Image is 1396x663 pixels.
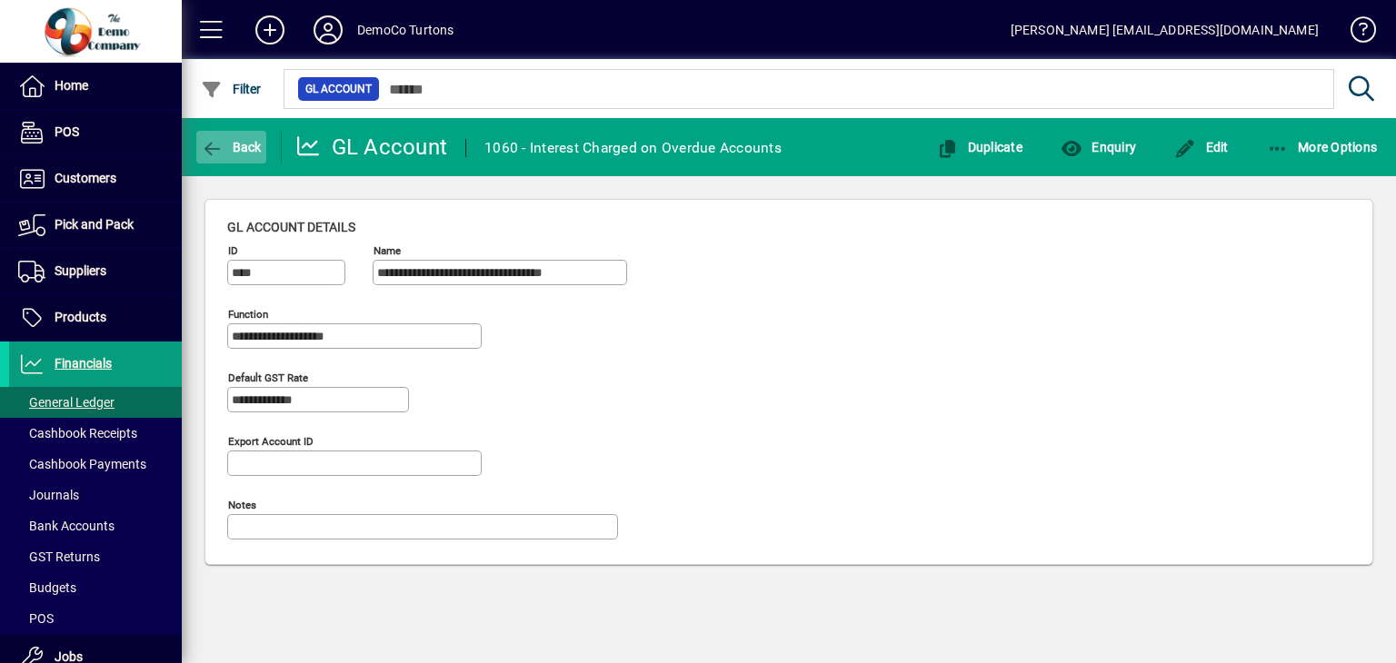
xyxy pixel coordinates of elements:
[9,449,182,480] a: Cashbook Payments
[196,73,266,105] button: Filter
[936,140,1022,154] span: Duplicate
[18,519,115,533] span: Bank Accounts
[55,310,106,324] span: Products
[1011,15,1319,45] div: [PERSON_NAME] [EMAIL_ADDRESS][DOMAIN_NAME]
[9,603,182,634] a: POS
[9,418,182,449] a: Cashbook Receipts
[305,80,372,98] span: GL Account
[18,395,115,410] span: General Ledger
[196,131,266,163] button: Back
[55,171,116,185] span: Customers
[1170,131,1233,163] button: Edit
[55,217,134,232] span: Pick and Pack
[227,220,355,234] span: GL account details
[18,580,76,595] span: Budgets
[201,82,262,96] span: Filter
[228,244,238,257] mat-label: ID
[1267,140,1378,154] span: More Options
[9,295,182,341] a: Products
[9,156,182,202] a: Customers
[1061,140,1136,154] span: Enquiry
[9,64,182,109] a: Home
[18,549,100,564] span: GST Returns
[9,249,182,294] a: Suppliers
[182,131,282,163] app-page-header-button: Back
[55,356,112,371] span: Financials
[228,435,314,448] mat-label: Export account ID
[9,572,182,603] a: Budgets
[55,78,88,93] span: Home
[295,133,448,162] div: GL Account
[1337,4,1373,63] a: Knowledge Base
[228,499,256,511] mat-label: Notes
[1056,131,1141,163] button: Enquiry
[18,426,137,440] span: Cashbook Receipts
[932,131,1027,163] button: Duplicate
[299,14,357,46] button: Profile
[9,541,182,572] a: GST Returns
[9,203,182,248] a: Pick and Pack
[484,134,782,163] div: 1060 - Interest Charged on Overdue Accounts
[55,124,79,139] span: POS
[18,488,79,502] span: Journals
[9,510,182,541] a: Bank Accounts
[9,110,182,155] a: POS
[9,387,182,418] a: General Ledger
[18,457,146,471] span: Cashbook Payments
[228,371,308,384] mat-label: Default GST rate
[241,14,299,46] button: Add
[1174,140,1229,154] span: Edit
[1262,131,1382,163] button: More Options
[228,308,268,321] mat-label: Function
[357,15,454,45] div: DemoCo Turtons
[55,263,106,278] span: Suppliers
[9,480,182,510] a: Journals
[374,244,401,257] mat-label: Name
[18,611,54,626] span: POS
[201,140,262,154] span: Back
